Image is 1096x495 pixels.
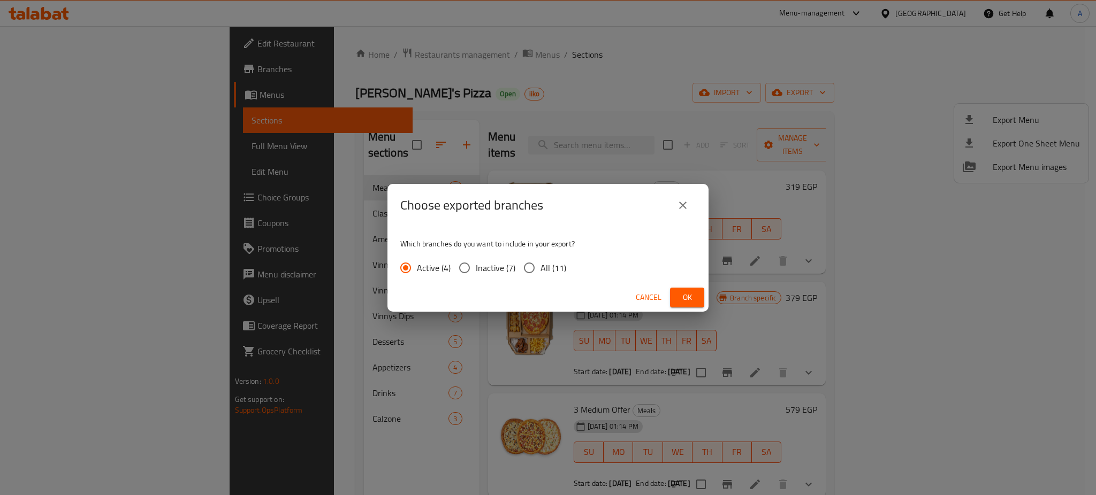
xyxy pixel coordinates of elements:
span: Ok [679,291,696,304]
button: Ok [670,288,704,307]
button: Cancel [631,288,666,307]
button: close [670,192,696,218]
span: Inactive (7) [476,261,515,274]
span: Active (4) [417,261,451,274]
h2: Choose exported branches [400,197,543,214]
p: Which branches do you want to include in your export? [400,238,696,249]
span: Cancel [636,291,661,304]
span: All (11) [541,261,566,274]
